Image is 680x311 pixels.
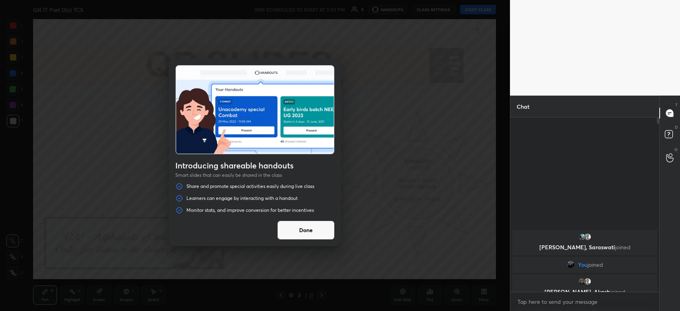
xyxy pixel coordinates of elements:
p: [PERSON_NAME], Akash [517,289,653,295]
span: You [578,262,588,268]
p: Learners can engage by interacting with a handout [186,195,298,201]
p: Chat [510,96,536,117]
span: joined [615,243,631,251]
p: T [675,102,678,108]
div: grid [510,228,659,292]
img: default.png [584,233,592,241]
button: Done [277,221,335,240]
img: 6a446bcb84c4426794f05424e671c0bc.jpg [578,278,586,286]
img: 3ecc4a16164f415e9c6631d6952294ad.jpg [567,261,575,269]
span: joined [610,288,625,295]
p: G [674,147,678,153]
img: intro_batch_card.png [176,65,334,154]
span: joined [588,262,603,268]
h4: Introducing shareable handouts [175,161,335,170]
p: Monitor stats, and improve conversion for better incentives [186,207,314,213]
p: Share and promote special activities easily during live class [186,183,314,190]
p: [PERSON_NAME], Saraswati [517,244,653,250]
img: 52fcd6f986204a4db1ac800e71833895.jpg [578,233,586,241]
img: default.png [584,278,592,286]
p: Smart slides that can easily be shared in the class [175,172,335,178]
p: D [675,124,678,130]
